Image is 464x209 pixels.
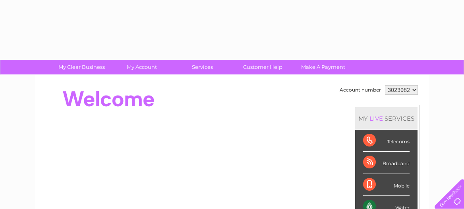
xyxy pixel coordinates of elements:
[363,174,410,196] div: Mobile
[363,152,410,174] div: Broadband
[338,83,383,97] td: Account number
[363,130,410,152] div: Telecoms
[230,60,296,74] a: Customer Help
[368,115,385,122] div: LIVE
[49,60,114,74] a: My Clear Business
[290,60,356,74] a: Make A Payment
[109,60,175,74] a: My Account
[170,60,235,74] a: Services
[355,107,418,130] div: MY SERVICES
